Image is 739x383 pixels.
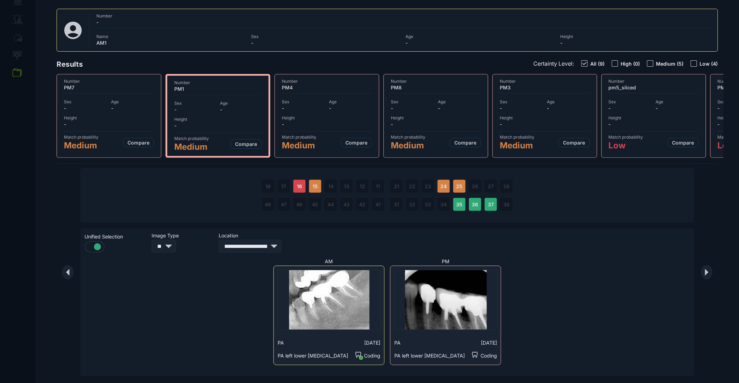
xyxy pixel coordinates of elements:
[376,183,380,189] span: 11
[278,353,348,359] span: PA left lower [MEDICAL_DATA]
[64,115,107,120] span: Height
[359,201,366,207] span: 42
[609,134,643,140] span: Match probability
[127,140,149,146] span: Compare
[533,60,575,67] span: Certainty Level:
[438,105,481,111] span: -
[481,353,497,359] span: Coding
[265,201,271,207] span: 48
[450,138,481,147] button: Compare
[220,101,262,106] span: Age
[609,84,699,90] span: pm5_sliced
[609,79,699,84] span: Number
[441,201,447,207] span: 34
[174,136,209,141] span: Match probability
[64,99,107,104] span: Sex
[560,34,711,39] span: Height
[472,201,478,207] span: 36
[152,233,214,238] span: Image Type
[282,134,316,140] span: Match probability
[668,138,699,147] button: Compare
[282,140,316,150] span: Medium
[504,201,510,207] span: 38
[394,340,401,346] span: PA
[500,79,590,84] span: Number
[609,115,652,120] span: Height
[251,40,402,46] span: -
[500,99,543,104] span: Sex
[621,61,640,67] span: High (0)
[456,183,463,189] span: 25
[282,84,372,90] span: PM4
[375,201,381,207] span: 41
[456,201,463,207] span: 35
[344,183,349,189] span: 13
[63,20,83,41] img: svg%3e
[441,183,447,189] span: 24
[547,105,590,111] span: -
[391,84,481,90] span: PM8
[500,121,543,127] span: -
[609,99,652,104] span: Sex
[96,13,711,19] span: Number
[391,140,425,150] span: Medium
[360,183,365,189] span: 12
[391,79,481,84] span: Number
[345,140,367,146] span: Compare
[563,140,585,146] span: Compare
[64,134,98,140] span: Match probability
[174,86,262,92] span: PM1
[85,234,147,240] span: Unified Selection
[231,139,262,149] button: Compare
[329,105,372,111] span: -
[472,183,478,189] span: 26
[500,105,543,111] span: -
[341,138,372,147] button: Compare
[560,40,711,46] span: -
[609,121,652,127] span: -
[559,138,590,147] button: Compare
[312,201,319,207] span: 45
[265,183,271,189] span: 18
[111,105,154,111] span: -
[329,99,372,104] span: Age
[325,258,333,264] span: AM
[406,40,556,46] span: -
[174,142,209,152] span: Medium
[500,115,543,120] span: Height
[174,80,262,85] span: Number
[96,40,247,46] span: AM1
[174,106,216,112] span: -
[391,115,434,120] span: Height
[57,60,83,68] span: Results
[500,84,590,90] span: PM3
[123,138,154,147] button: Compare
[591,61,605,67] span: All (9)
[500,140,534,150] span: Medium
[219,233,281,238] span: Location
[425,201,431,207] span: 33
[609,105,652,111] span: -
[500,134,534,140] span: Match probability
[438,99,481,104] span: Age
[111,99,154,104] span: Age
[328,183,334,189] span: 14
[391,134,425,140] span: Match probability
[409,183,416,189] span: 22
[391,105,434,111] span: -
[64,84,154,90] span: PM7
[282,121,325,127] span: -
[672,140,694,146] span: Compare
[282,79,372,84] span: Number
[297,183,302,189] span: 16
[504,183,510,189] span: 28
[394,353,465,359] span: PA left lower [MEDICAL_DATA]
[442,258,449,264] span: PM
[96,19,711,25] span: -
[481,340,497,346] span: [DATE]
[454,140,476,146] span: Compare
[174,117,216,122] span: Height
[282,99,325,104] span: Sex
[547,99,590,104] span: Age
[281,183,286,189] span: 17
